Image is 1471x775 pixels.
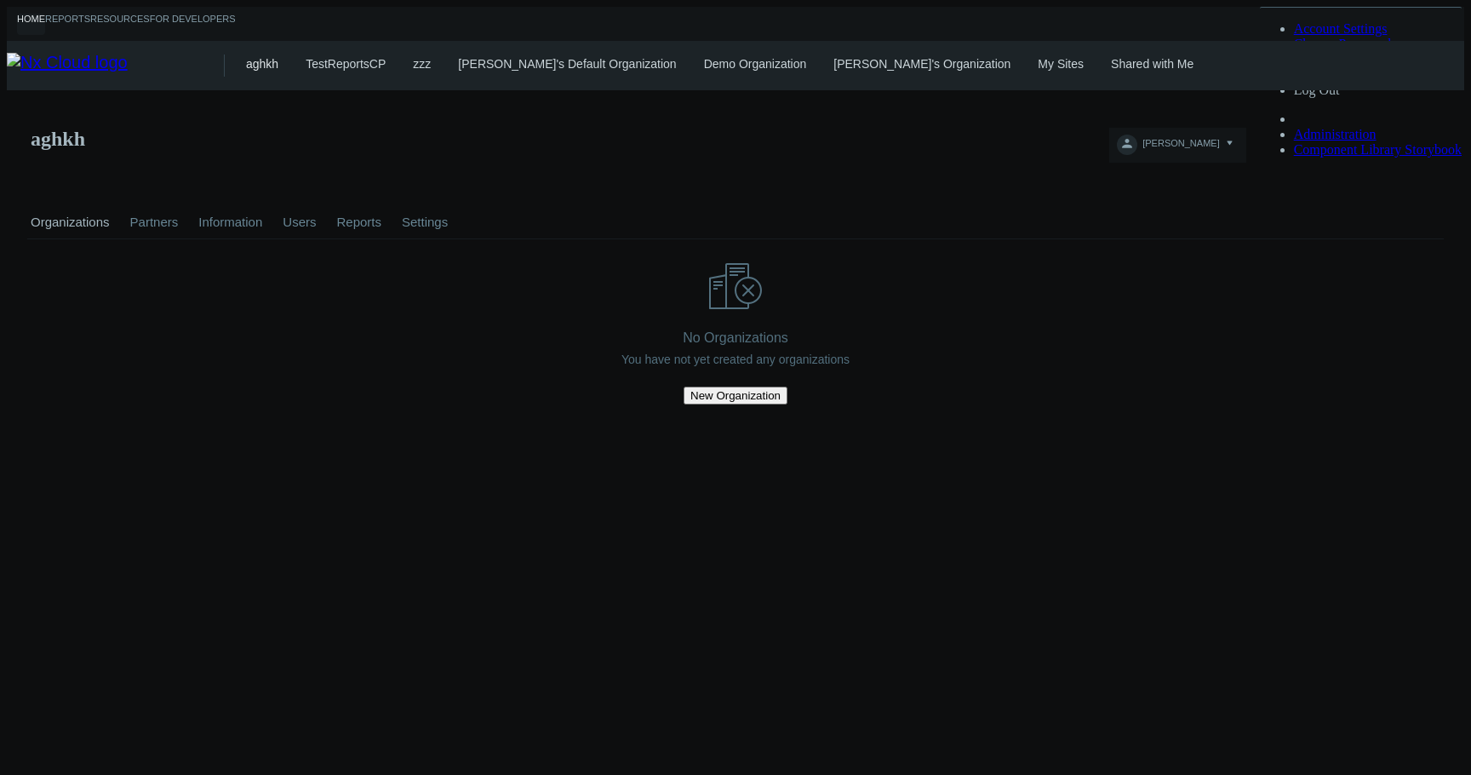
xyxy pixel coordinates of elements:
a: Home [17,14,45,35]
a: Demo Organization [704,57,807,71]
a: Information [195,192,266,252]
a: Component Library Storybook [1294,142,1462,157]
span: [PERSON_NAME] [1142,138,1219,158]
a: Account Settings [1294,21,1388,36]
a: Users [279,192,319,252]
a: Reports [45,14,90,35]
div: No Organizations [683,330,788,346]
a: For Developers [150,14,236,35]
a: Administration [1294,127,1377,141]
div: aghkh [246,57,278,86]
div: You have not yet created any organizations [621,353,850,366]
a: Organizations [27,192,113,252]
h2: aghkh [31,128,85,151]
a: Partners [127,192,182,252]
a: Resources [90,14,150,35]
a: [PERSON_NAME]'s Default Organization [458,57,676,71]
a: TestReportsCP [306,57,386,71]
a: zzz [413,57,431,71]
button: [PERSON_NAME] [1109,128,1245,163]
a: Shared with Me [1111,57,1193,71]
a: Settings [398,192,451,252]
img: Nx Cloud logo [7,53,224,78]
a: My Sites [1038,57,1084,71]
button: New Organization [684,387,787,405]
a: Reports [333,192,385,252]
a: Change Password [1294,37,1391,51]
a: [PERSON_NAME]'s Organization [833,57,1010,71]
